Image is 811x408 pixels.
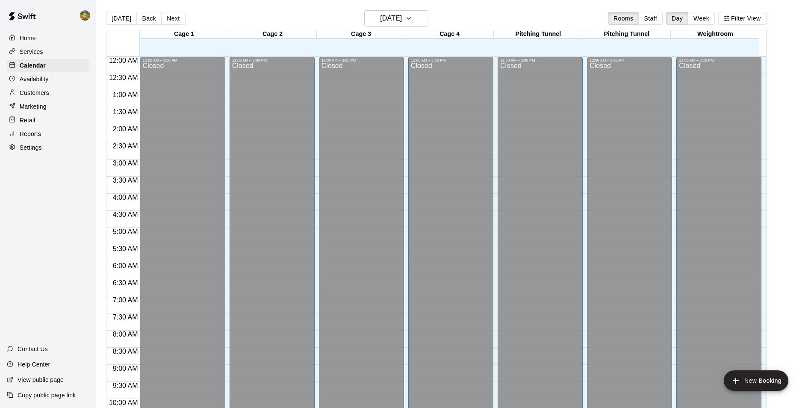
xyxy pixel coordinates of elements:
span: 12:30 AM [107,74,140,81]
button: [DATE] [106,12,137,25]
h6: [DATE] [380,12,402,24]
a: Services [7,45,89,58]
div: Cage 1 [140,30,228,38]
button: Staff [638,12,663,25]
div: Weightroom [671,30,759,38]
div: Pitching Tunnel [582,30,671,38]
button: Rooms [608,12,639,25]
button: Back [136,12,162,25]
span: 4:30 AM [111,211,140,218]
button: add [724,370,788,391]
div: Jhonny Montoya [78,7,96,24]
span: 7:00 AM [111,296,140,304]
div: 12:00 AM – 3:00 PM [679,58,759,62]
a: Reports [7,127,89,140]
div: 12:00 AM – 3:00 PM [321,58,401,62]
span: 1:00 AM [111,91,140,98]
span: 5:30 AM [111,245,140,252]
img: Jhonny Montoya [80,10,90,21]
span: 4:00 AM [111,194,140,201]
span: 3:00 AM [111,160,140,167]
p: Availability [20,75,49,83]
a: Customers [7,86,89,99]
span: 12:00 AM [107,57,140,64]
p: Retail [20,116,35,124]
p: Customers [20,89,49,97]
p: Copy public page link [18,391,76,399]
span: 8:00 AM [111,331,140,338]
a: Marketing [7,100,89,113]
span: 3:30 AM [111,177,140,184]
p: Home [20,34,36,42]
button: [DATE] [364,10,428,27]
p: Help Center [18,360,50,369]
span: 6:30 AM [111,279,140,287]
span: 7:30 AM [111,313,140,321]
a: Calendar [7,59,89,72]
button: Filter View [718,12,766,25]
p: Settings [20,143,42,152]
p: Calendar [20,61,46,70]
span: 1:30 AM [111,108,140,115]
p: Marketing [20,102,47,111]
div: Cage 2 [228,30,317,38]
span: 2:30 AM [111,142,140,150]
button: Day [666,12,688,25]
span: 9:00 AM [111,365,140,372]
div: Cage 3 [317,30,405,38]
p: Reports [20,130,41,138]
span: 2:00 AM [111,125,140,133]
a: Settings [7,141,89,154]
span: 6:00 AM [111,262,140,269]
div: 12:00 AM – 3:00 PM [232,58,312,62]
p: View public page [18,375,64,384]
div: Cage 4 [405,30,494,38]
span: 5:00 AM [111,228,140,235]
button: Next [161,12,185,25]
a: Home [7,32,89,44]
a: Availability [7,73,89,86]
span: 10:00 AM [107,399,140,406]
p: Contact Us [18,345,48,353]
div: 12:00 AM – 3:00 PM [590,58,669,62]
span: 8:30 AM [111,348,140,355]
div: 12:00 AM – 3:00 PM [500,58,580,62]
div: 12:00 AM – 3:00 PM [411,58,491,62]
button: Week [688,12,715,25]
div: 12:00 AM – 3:00 PM [142,58,222,62]
a: Retail [7,114,89,127]
span: 9:30 AM [111,382,140,389]
div: Pitching Tunnel [494,30,582,38]
p: Services [20,47,43,56]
